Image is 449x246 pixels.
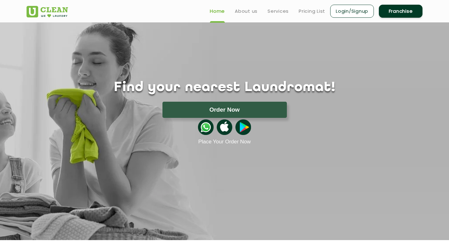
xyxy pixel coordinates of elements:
[210,7,225,15] a: Home
[235,7,258,15] a: About us
[198,119,214,135] img: whatsappicon.png
[162,102,287,118] button: Order Now
[379,5,422,18] a: Franchise
[235,119,251,135] img: playstoreicon.png
[268,7,289,15] a: Services
[299,7,325,15] a: Pricing List
[27,6,68,17] img: UClean Laundry and Dry Cleaning
[217,119,232,135] img: apple-icon.png
[330,5,374,18] a: Login/Signup
[22,80,427,95] h1: Find your nearest Laundromat!
[198,139,251,145] a: Place Your Order Now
